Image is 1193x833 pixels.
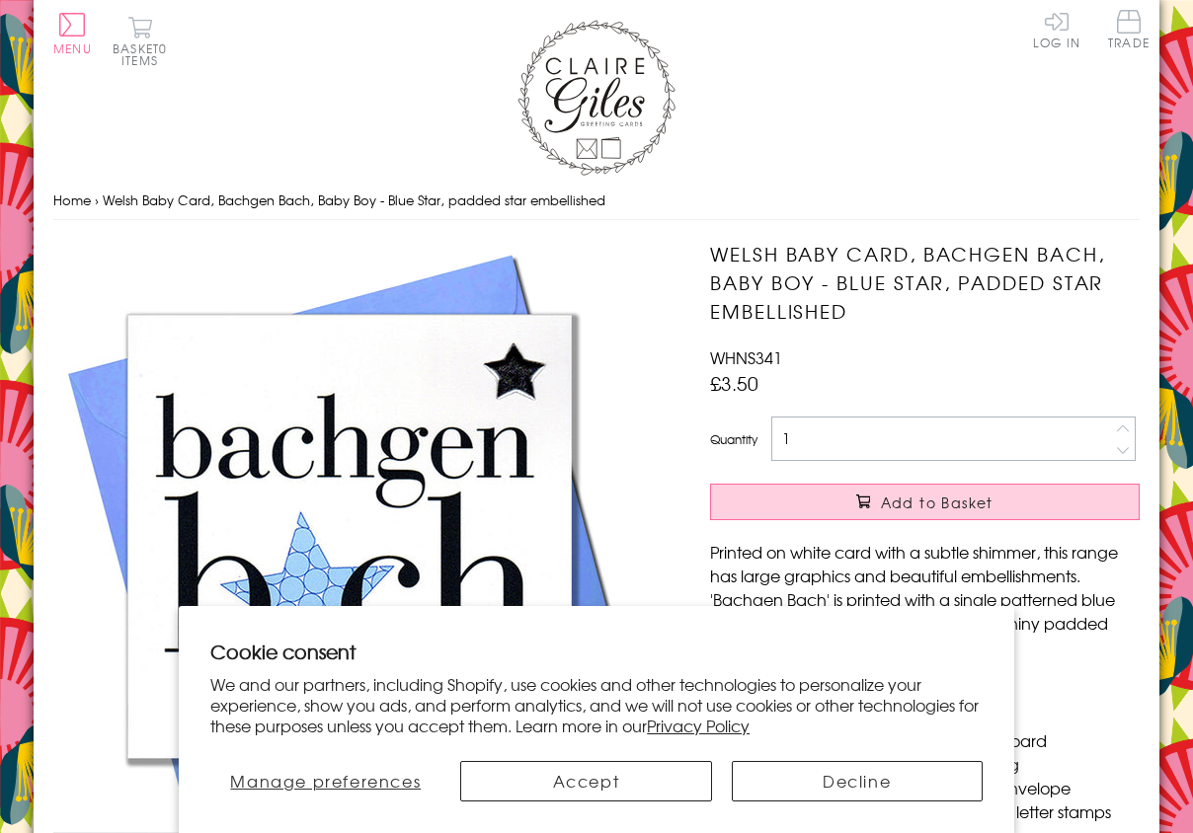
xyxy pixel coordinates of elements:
a: Privacy Policy [647,714,750,737]
label: Quantity [710,430,757,448]
span: 0 items [121,39,167,69]
nav: breadcrumbs [53,181,1140,221]
h1: Welsh Baby Card, Bachgen Bach, Baby Boy - Blue Star, padded star embellished [710,240,1140,325]
button: Basket0 items [113,16,167,66]
h2: Cookie consent [210,638,983,665]
a: Trade [1108,10,1150,52]
a: Log In [1033,10,1080,48]
img: Claire Giles Greetings Cards [517,20,676,176]
span: Add to Basket [881,492,994,512]
span: Welsh Baby Card, Bachgen Bach, Baby Boy - Blue Star, padded star embellished [103,190,605,209]
a: Home [53,190,91,209]
button: Accept [460,761,711,801]
span: WHNS341 [710,345,782,369]
span: Menu [53,39,92,57]
button: Menu [53,13,92,54]
span: £3.50 [710,369,758,397]
p: We and our partners, including Shopify, use cookies and other technologies to personalize your ex... [210,674,983,735]
span: › [95,190,99,209]
button: Add to Basket [710,484,1140,520]
span: Manage preferences [230,769,421,793]
button: Decline [732,761,983,801]
button: Manage preferences [210,761,440,801]
img: Welsh Baby Card, Bachgen Bach, Baby Boy - Blue Star, padded star embellished [53,240,646,832]
span: Trade [1108,10,1150,48]
p: Printed on white card with a subtle shimmer, this range has large graphics and beautiful embellis... [710,540,1140,658]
